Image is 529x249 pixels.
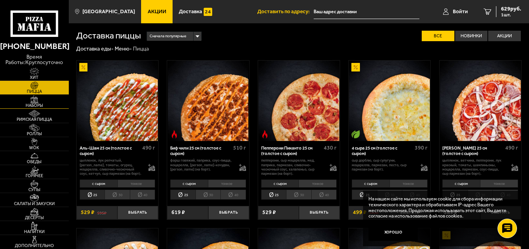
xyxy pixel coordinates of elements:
img: Вегетарианское блюдо [351,130,360,138]
span: 490 г [142,145,155,151]
img: 4 сыра 25 см (толстое с сыром) [349,61,430,141]
li: с сыром [352,179,389,188]
li: тонкое [208,179,246,188]
p: сыр дорблю, сыр сулугуни, моцарелла, пармезан, песто, сыр пармезан (на борт). [352,158,415,171]
span: 529 ₽ [262,210,276,215]
a: Острое блюдоБиф чили 25 см (толстое с сыром) [167,61,249,141]
span: 499 ₽ [353,210,367,215]
span: 529 ₽ [81,210,94,215]
p: цыпленок, ветчина, пепперони, лук красный, томаты, шампиньоны, моцарелла, пармезан, соус-пицца, с... [442,158,505,176]
img: Петровская 25 см (толстое с сыром) [440,61,521,141]
div: Пепперони Пиканто 25 см (толстое с сыром) [261,146,322,156]
img: Биф чили 25 см (толстое с сыром) [168,61,249,141]
span: Доставка [179,9,202,14]
li: 25 [352,190,377,200]
span: 629 руб. [501,6,521,12]
span: Акции [148,9,166,14]
li: с сыром [80,179,117,188]
img: Аль-Шам 25 см (толстое с сыром) [77,61,158,141]
span: 390 г [415,145,428,151]
li: 30 [286,190,311,200]
img: Острое блюдо [261,130,269,138]
li: с сыром [261,179,299,188]
span: 430 г [324,145,337,151]
li: тонкое [389,179,428,188]
img: Акционный [351,63,360,71]
li: 40 [492,190,518,200]
li: 30 [377,190,402,200]
div: Пицца [133,45,149,52]
li: тонкое [117,179,155,188]
a: Петровская 25 см (толстое с сыром) [440,61,521,141]
p: пепперони, сыр Моцарелла, мед, паприка, пармезан, сливочно-чесночный соус, халапеньо, сыр пармеза... [261,158,324,176]
span: 510 г [233,145,246,151]
label: Все [422,31,454,41]
span: Сначала популярные [150,31,186,42]
div: Биф чили 25 см (толстое с сыром) [170,146,231,156]
p: фарш говяжий, паприка, соус-пицца, моцарелла, [PERSON_NAME]-кочудян, [PERSON_NAME] (на борт). [170,158,233,171]
li: 30 [105,190,130,200]
a: АкционныйВегетарианское блюдо4 сыра 25 см (толстое с сыром) [349,61,430,141]
label: Акции [488,31,521,41]
div: Аль-Шам 25 см (толстое с сыром) [80,146,141,156]
li: 30 [196,190,221,200]
img: Острое блюдо [170,130,178,138]
label: Новинки [455,31,488,41]
p: цыпленок, лук репчатый, [PERSON_NAME], томаты, огурец, моцарелла, сливочно-чесночный соус, кетчуп... [80,158,143,176]
h1: Доставка пиццы [76,31,141,40]
span: Войти [453,9,468,14]
button: Выбрать [117,206,158,219]
span: Доставить по адресу: [257,9,314,14]
li: с сыром [170,179,208,188]
span: 619 ₽ [171,210,185,215]
li: 25 [442,190,468,200]
img: 15daf4d41897b9f0e9f617042186c801.svg [204,8,212,16]
li: 40 [311,190,337,200]
a: Меню- [115,45,132,52]
s: 595 ₽ [97,210,106,215]
a: Острое блюдоПепперони Пиканто 25 см (толстое с сыром) [258,61,340,141]
button: Выбрать [299,206,340,219]
span: [GEOGRAPHIC_DATA] [82,9,135,14]
li: с сыром [442,179,480,188]
div: [PERSON_NAME] 25 см (толстое с сыром) [442,146,503,156]
p: На нашем сайте мы используем cookie для сбора информации технического характера и обрабатываем IP... [368,196,512,219]
input: Ваш адрес доставки [314,5,419,19]
div: 4 сыра 25 см (толстое с сыром) [352,146,413,156]
button: Выбрать [208,206,249,219]
a: Доставка еды- [76,45,113,52]
a: АкционныйАль-Шам 25 см (толстое с сыром) [77,61,158,141]
li: тонкое [480,179,518,188]
li: 25 [170,190,196,200]
li: 40 [220,190,246,200]
li: 25 [80,190,105,200]
span: 1 шт. [501,12,521,17]
button: Хорошо [368,225,418,241]
span: 490 г [505,145,518,151]
img: Акционный [79,63,87,71]
img: Пепперони Пиканто 25 см (толстое с сыром) [258,61,339,141]
li: 40 [130,190,155,200]
li: 30 [468,190,493,200]
li: 25 [261,190,286,200]
li: 40 [402,190,428,200]
li: тонкое [299,179,337,188]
